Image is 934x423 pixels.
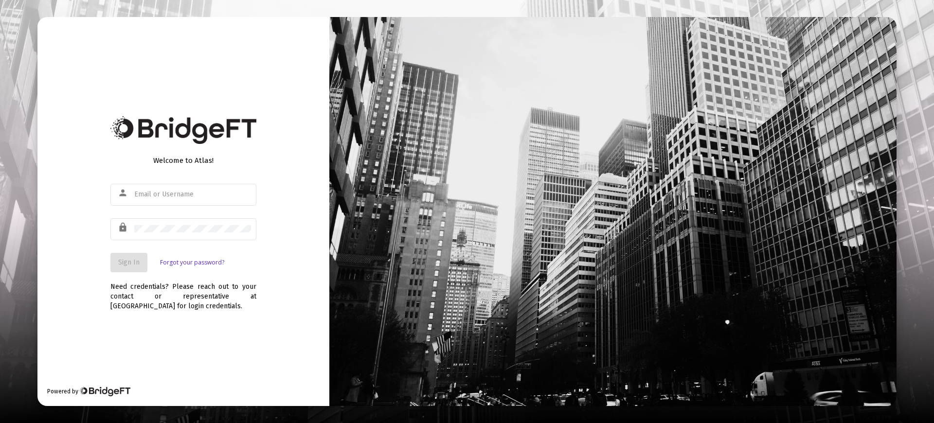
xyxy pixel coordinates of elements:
[47,387,130,396] div: Powered by
[79,387,130,396] img: Bridge Financial Technology Logo
[118,258,140,266] span: Sign In
[110,272,256,311] div: Need credentials? Please reach out to your contact or representative at [GEOGRAPHIC_DATA] for log...
[118,187,129,199] mat-icon: person
[110,156,256,165] div: Welcome to Atlas!
[110,116,256,144] img: Bridge Financial Technology Logo
[110,253,147,272] button: Sign In
[160,258,224,267] a: Forgot your password?
[134,191,251,198] input: Email or Username
[118,222,129,233] mat-icon: lock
